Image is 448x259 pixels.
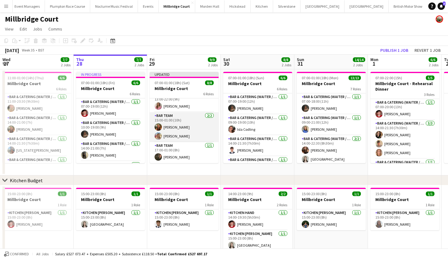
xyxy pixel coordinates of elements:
[81,80,115,85] span: 07:00-01:00 (18h) (Fri)
[277,203,287,207] span: 2 Roles
[56,87,67,91] span: 6 Roles
[223,197,292,202] h3: Millbridge Court
[76,209,145,230] app-card-role: Kitchen [PERSON_NAME]1/115:00-23:00 (8h)[GEOGRAPHIC_DATA]
[150,188,219,230] app-job-card: 15:00-23:00 (8h)1/1Millbridge Court1 RoleKitchen [PERSON_NAME]1/115:00-23:00 (8h)[PERSON_NAME]
[75,60,84,67] span: 28
[30,25,45,33] a: Jobs
[389,0,428,12] button: British Motor Show
[76,140,145,161] app-card-role: Bar & Catering (Waiter / waitress)1/114:00-21:00 (7h)[PERSON_NAME]
[345,0,389,12] button: [GEOGRAPHIC_DATA]
[55,252,207,256] div: Salary £527 073.47 + Expenses £505.20 + Subsistence £118.50 =
[135,63,144,67] div: 2 Jobs
[150,112,219,142] app-card-role: Bar Team2/215:00-01:00 (10h)[PERSON_NAME][PERSON_NAME]
[223,230,292,251] app-card-role: Kitchen [PERSON_NAME]1/115:00-23:00 (8h)[GEOGRAPHIC_DATA]
[205,191,214,196] span: 1/1
[155,80,190,85] span: 07:00-01:00 (18h) (Sat)
[223,209,292,230] app-card-role: Kitchen Hand1/114:00-19:30 (5h30m)[PERSON_NAME]
[150,57,155,62] span: Fri
[2,188,71,230] app-job-card: 15:00-23:00 (8h)1/1Millbridge Court1 RoleKitchen [PERSON_NAME]1/115:00-23:00 (8h)[PERSON_NAME]
[426,76,434,80] span: 5/5
[138,0,159,12] button: Events
[58,203,67,207] span: 1 Role
[301,0,345,12] button: [GEOGRAPHIC_DATA]
[150,72,219,163] div: Updated07:00-01:00 (18h) (Sat)8/8Millbridge Court6 Roles[PERSON_NAME][PERSON_NAME]Bar & Catering ...
[20,48,36,52] span: Week 35
[159,0,195,12] button: Millbridge Court
[76,119,145,140] app-card-role: Bar & Catering (Waiter / waitress)1/110:00-19:00 (9h)[PERSON_NAME]
[150,209,219,230] app-card-role: Kitchen [PERSON_NAME]1/115:00-23:00 (8h)[PERSON_NAME]
[279,191,287,196] span: 2/2
[131,191,140,196] span: 1/1
[350,87,361,91] span: 7 Roles
[2,72,71,163] div: 11:00-01:00 (14h) (Thu)6/6Millbridge Court6 RolesBar & Catering (Waiter / waitress)1/111:00-20:30...
[134,57,143,62] span: 7/7
[296,60,304,67] span: 31
[2,57,10,62] span: Wed
[349,76,361,80] span: 13/13
[76,72,145,77] div: In progress
[223,135,292,156] app-card-role: Bar & Catering (Waiter / waitress)1/114:00-21:30 (7h30m)[PERSON_NAME]
[251,0,273,12] button: Kitchen
[370,120,439,159] app-card-role: Bar & Catering (Waiter / waitress)3/314:00-21:30 (7h30m)[PERSON_NAME][PERSON_NAME][PERSON_NAME]
[426,203,434,207] span: 1 Role
[2,209,71,230] app-card-role: Kitchen [PERSON_NAME]1/115:00-23:00 (8h)[PERSON_NAME]
[223,188,292,251] app-job-card: 14:00-23:00 (9h)2/2Millbridge Court2 RolesKitchen Hand1/114:00-19:30 (5h30m)[PERSON_NAME]Kitchen ...
[10,0,45,12] button: Event Managers
[352,203,361,207] span: 1 Role
[369,60,378,67] span: 1
[223,57,230,62] span: Sat
[10,177,43,183] div: Kitchen Budget
[297,81,366,86] h3: Millbridge Court
[302,76,338,80] span: 07:00-01:00 (18h) (Mon)
[2,135,71,156] app-card-role: Bar & Catering (Waiter / waitress)1/114:00-21:30 (7h30m)[US_STATE][PERSON_NAME]
[61,63,71,67] div: 2 Jobs
[150,197,219,202] h3: Millbridge Court
[228,76,264,80] span: 07:00-01:00 (18h) (Sun)
[424,92,434,97] span: 3 Roles
[76,72,145,163] div: In progress07:00-01:00 (18h) (Fri)6/6Millbridge Court6 RolesBar & Catering (Waiter / waitress)1/1...
[58,191,67,196] span: 1/1
[155,191,180,196] span: 15:00-23:00 (8h)
[370,209,439,230] app-card-role: Kitchen [PERSON_NAME]1/115:00-23:00 (8h)[PERSON_NAME]
[2,81,71,86] h3: Millbridge Court
[76,197,145,202] h3: Millbridge Court
[297,188,366,230] app-job-card: 15:00-23:00 (8h)1/1Millbridge Court1 RoleKitchen [PERSON_NAME]1/115:00-23:00 (8h)[PERSON_NAME]
[10,252,29,256] span: Confirmed
[131,80,140,85] span: 6/6
[370,99,439,120] app-card-role: Bar & Catering (Waiter / waitress)1/107:00-20:00 (13h)[PERSON_NAME]
[277,87,287,91] span: 6 Roles
[20,26,27,32] span: Edit
[370,188,439,230] app-job-card: 15:00-23:00 (8h)1/1Millbridge Court1 RoleKitchen [PERSON_NAME]1/115:00-23:00 (8h)[PERSON_NAME]
[58,76,67,80] span: 6/6
[302,191,327,196] span: 15:00-23:00 (8h)
[378,46,411,54] button: Publish 1 job
[45,0,90,12] button: Plumpton Race Course
[224,0,251,12] button: Hickstead
[370,72,439,163] app-job-card: 07:00-22:00 (15h)5/5Millbridge Court - Rehearsal Dinner3 RolesBar & Catering (Waiter / waitress)1...
[223,72,292,163] div: 07:00-01:00 (18h) (Sun)6/6Millbridge Court6 RolesBar & Catering (Waiter / waitress)1/107:00-19:00...
[223,81,292,86] h3: Millbridge Court
[297,209,366,230] app-card-role: Kitchen [PERSON_NAME]1/115:00-23:00 (8h)[PERSON_NAME]
[3,251,30,257] button: Confirmed
[443,2,446,6] span: 3
[5,47,19,53] div: [DATE]
[281,57,290,62] span: 8/8
[375,191,400,196] span: 15:00-23:00 (8h)
[370,81,439,92] h3: Millbridge Court - Rehearsal Dinner
[2,60,10,67] span: 27
[17,25,29,33] a: Edit
[130,92,140,96] span: 6 Roles
[436,15,443,23] app-user-avatar: Staffing Manager
[297,72,366,163] app-job-card: 07:00-01:00 (18h) (Mon)13/13Millbridge Court7 RolesBar & Catering (Waiter / waitress)1/107:00-18:...
[228,191,253,196] span: 14:00-23:00 (9h)
[429,63,438,67] div: 2 Jobs
[370,159,439,180] app-card-role: Bar & Catering (Waiter / waitress)1/1
[76,57,84,62] span: Thu
[76,161,145,182] app-card-role: Bar & Catering (Waiter / waitress)1/1
[353,57,365,62] span: 14/14
[150,72,219,77] div: Updated
[426,191,434,196] span: 1/1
